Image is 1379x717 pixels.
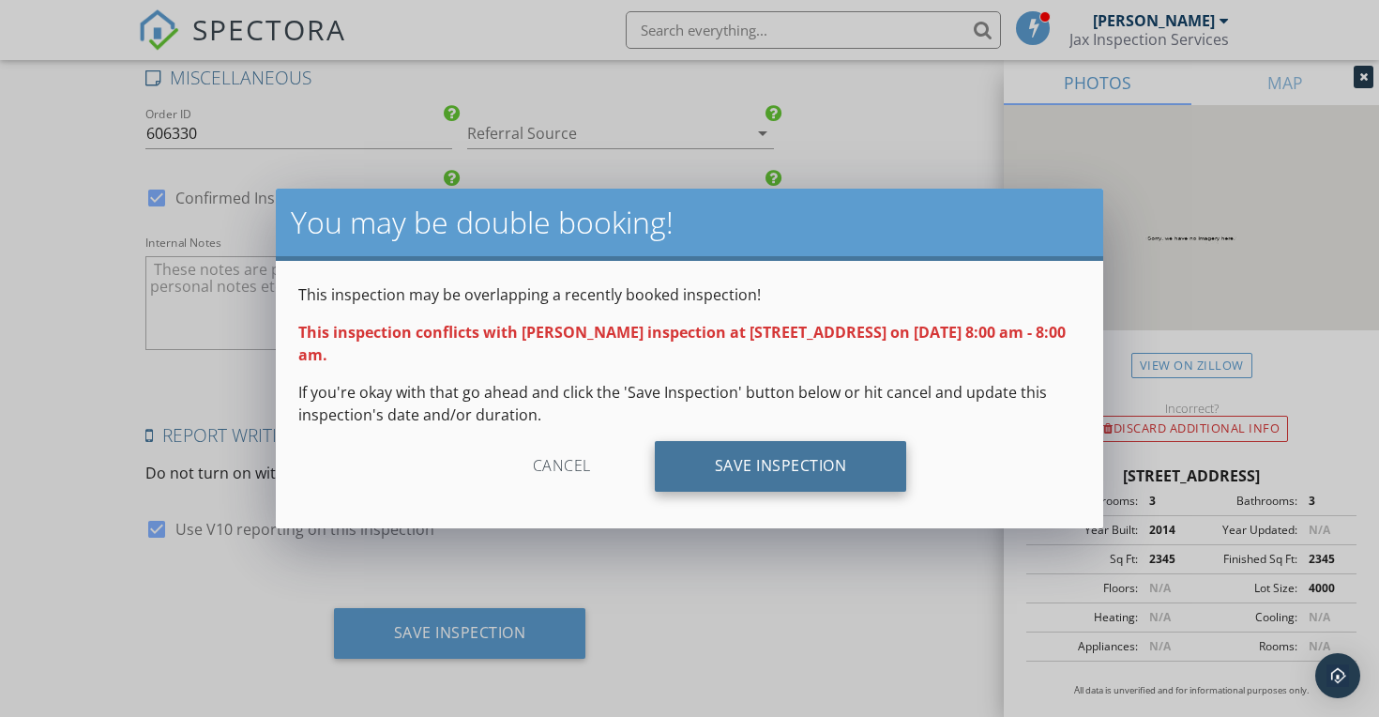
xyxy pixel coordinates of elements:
p: This inspection may be overlapping a recently booked inspection! [298,283,1081,306]
strong: This inspection conflicts with [PERSON_NAME] inspection at [STREET_ADDRESS] on [DATE] 8:00 am - 8... [298,322,1066,365]
div: Open Intercom Messenger [1315,653,1360,698]
h2: You may be double booking! [291,204,1088,241]
div: Save Inspection [655,441,907,492]
p: If you're okay with that go ahead and click the 'Save Inspection' button below or hit cancel and ... [298,381,1081,426]
div: Cancel [473,441,651,492]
